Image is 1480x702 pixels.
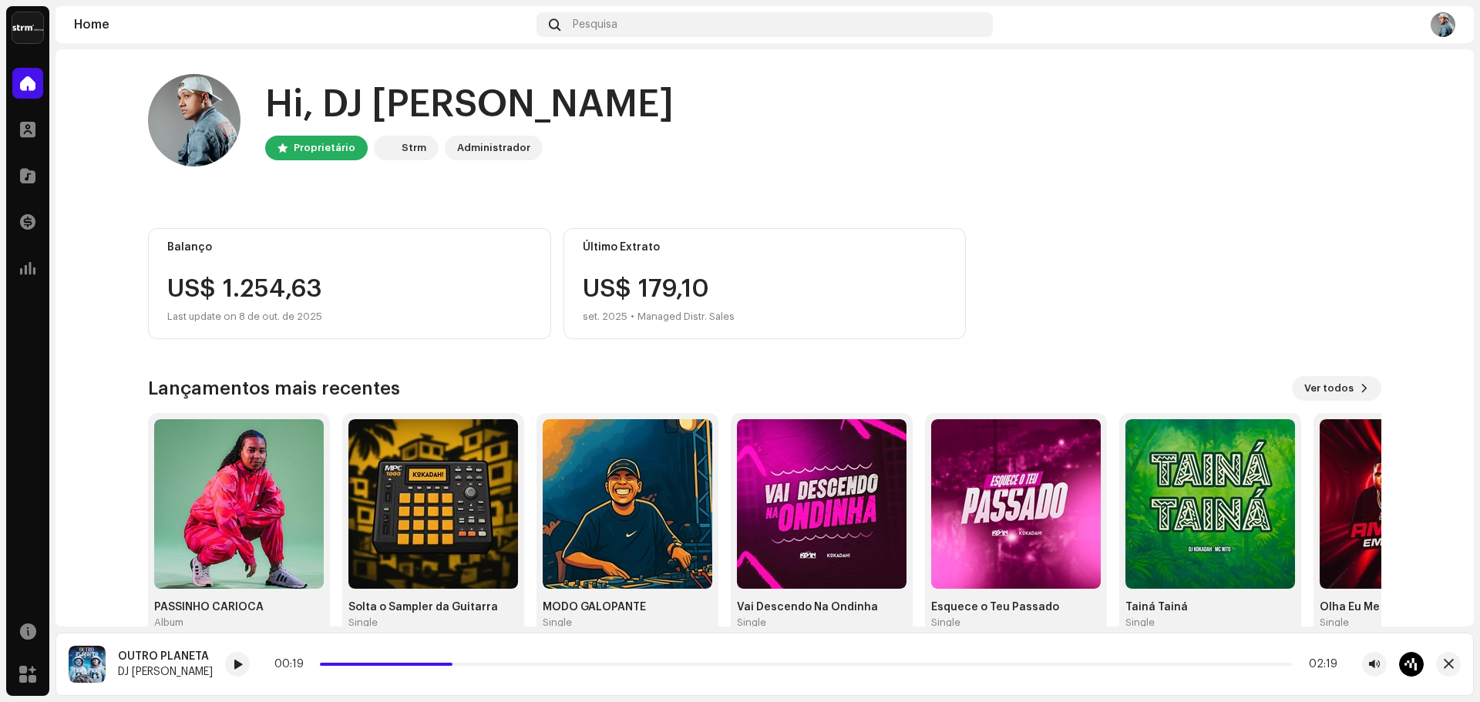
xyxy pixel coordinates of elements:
img: 51343a60-29c5-4522-9b6f-8efff66b4868 [154,419,324,589]
re-o-card-value: Último Extrato [563,228,967,339]
h3: Lançamentos mais recentes [148,376,400,401]
div: Single [931,616,960,629]
img: 77ba8c66-30cf-406d-82b9-7b4ec07de412 [737,419,906,589]
div: Último Extrato [583,241,947,254]
div: Hi, DJ [PERSON_NAME] [265,80,674,129]
div: MODO GALOPANTE [543,601,712,613]
div: Solta o Sampler da Guitarra [348,601,518,613]
img: 98bdcb02-ba64-4bbe-af8d-a85720b3db77 [1125,419,1295,589]
div: PASSINHO CARIOCA [154,601,324,613]
img: 57896b94-0bdd-4811-877a-2a8f4e956b21 [1431,12,1455,37]
div: 02:19 [1298,658,1337,670]
div: Single [543,616,572,629]
re-o-card-value: Balanço [148,228,551,339]
div: Proprietário [294,139,355,157]
span: Ver todos [1304,373,1354,404]
div: DJ [PERSON_NAME] [118,666,213,678]
div: Vai Descendo Na Ondinha [737,601,906,613]
div: Esquece o Teu Passado [931,601,1101,613]
img: 408b884b-546b-4518-8448-1008f9c76b02 [12,12,43,43]
button: Ver todos [1292,376,1381,401]
img: 68fd92b1-b638-4416-93de-2abefde11b8d [348,419,518,589]
div: Single [737,616,766,629]
div: Managed Distr. Sales [637,307,735,326]
div: set. 2025 [583,307,627,326]
img: b1248b2c-a891-4138-815f-98fbc840a689 [543,419,712,589]
div: Home [74,18,530,31]
div: • [631,307,634,326]
img: 96791c6e-715f-40d6-a97b-5c49c5258d1f [69,646,106,683]
div: Single [1320,616,1349,629]
span: Pesquisa [573,18,617,31]
div: Tainá Tainá [1125,601,1295,613]
div: Single [348,616,378,629]
div: Last update on 8 de out. de 2025 [167,307,532,326]
img: c562141a-fb02-48b9-a7b3-9fc2d1fbea52 [931,419,1101,589]
div: OUTRO PLANETA [118,650,213,663]
img: 57896b94-0bdd-4811-877a-2a8f4e956b21 [148,74,240,166]
div: Strm [402,139,426,157]
div: Administrador [457,139,530,157]
div: 00:19 [274,658,314,670]
div: Album [154,616,183,629]
img: 408b884b-546b-4518-8448-1008f9c76b02 [377,139,395,157]
div: Balanço [167,241,532,254]
div: Single [1125,616,1155,629]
